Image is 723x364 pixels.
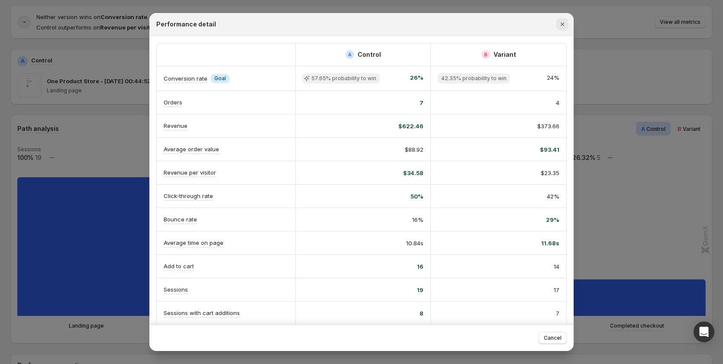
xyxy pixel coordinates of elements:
p: Click-through rate [164,192,213,200]
span: Goal [214,75,226,82]
p: Orders [164,98,182,107]
p: Conversion rate [164,74,207,83]
span: 16 [417,262,423,271]
span: $373.66 [537,122,559,130]
button: Close [556,18,568,30]
span: 4 [556,98,559,107]
p: Bounce rate [164,215,197,224]
span: 29% [546,215,559,224]
span: 14 [554,262,559,271]
span: Cancel [544,335,562,341]
span: 17 [554,286,559,294]
span: 11.68s [541,239,559,247]
span: 50% [410,192,423,201]
span: 26% [410,73,423,84]
p: Revenue [164,121,187,130]
h2: Control [358,50,381,59]
h2: Performance detail [156,20,216,29]
span: $622.46 [398,122,423,130]
p: Average time on page [164,238,223,247]
button: Cancel [539,332,567,344]
p: Revenue per visitor [164,168,216,177]
p: Add to cart [164,262,194,270]
span: 10.84s [406,239,423,247]
h2: A [348,52,352,57]
p: Sessions [164,285,188,294]
span: 57.65% probability to win [311,75,376,82]
span: 19 [417,286,423,294]
div: Open Intercom Messenger [694,322,714,342]
span: $34.58 [403,169,423,177]
span: 24% [547,73,559,84]
span: $23.35 [541,169,559,177]
span: 16% [412,215,423,224]
span: 42% [547,192,559,201]
p: Average order value [164,145,219,153]
span: $93.41 [540,145,559,154]
span: 42.35% probability to win [441,75,507,82]
h2: B [484,52,487,57]
p: Sessions with cart additions [164,309,240,317]
span: 8 [420,309,423,318]
span: 7 [556,309,559,318]
span: 7 [420,98,423,107]
span: $88.92 [405,145,423,154]
h2: Variant [494,50,516,59]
